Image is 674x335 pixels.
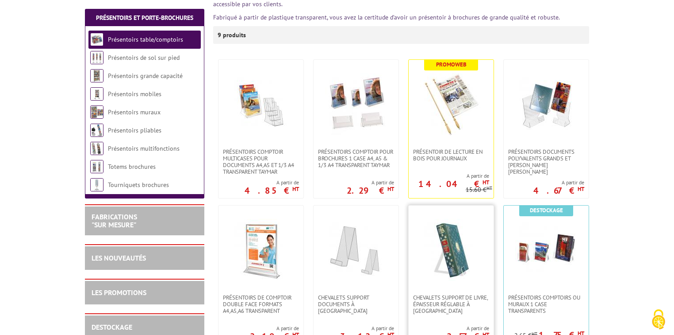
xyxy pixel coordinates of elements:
img: Présentoirs Documents Polyvalents Grands et Petits Modèles [515,73,577,135]
sup: HT [387,185,394,193]
span: A partir de [533,179,584,186]
a: LES NOUVEAUTÉS [92,253,146,262]
img: Présentoirs multifonctions [90,142,103,155]
span: PRÉSENTOIRS COMPTOIR POUR BROCHURES 1 CASE A4, A5 & 1/3 A4 TRANSPARENT taymar [318,148,394,168]
img: Présentoirs comptoir multicases POUR DOCUMENTS A4,A5 ET 1/3 A4 TRANSPARENT TAYMAR [230,73,292,135]
span: Présentoirs comptoir multicases POUR DOCUMENTS A4,A5 ET 1/3 A4 TRANSPARENT TAYMAR [223,148,299,175]
a: Présentoirs mobiles [108,90,161,98]
img: Présentoirs pliables [90,124,103,137]
a: PRÉSENTOIRS COMPTOIR POUR BROCHURES 1 CASE A4, A5 & 1/3 A4 TRANSPARENT taymar [314,148,398,168]
a: CHEVALETS SUPPORT DOCUMENTS À [GEOGRAPHIC_DATA] [314,294,398,314]
p: 14.04 € [418,181,489,187]
img: Présentoir de lecture en bois pour journaux [420,73,482,135]
a: Présentoirs grande capacité [108,72,183,80]
a: Tourniquets brochures [108,181,169,189]
sup: HT [292,185,299,193]
img: Présentoirs grande capacité [90,69,103,82]
span: A partir de [245,179,299,186]
img: Tourniquets brochures [90,178,103,191]
a: Totems brochures [108,163,156,171]
img: PRÉSENTOIRS DE COMPTOIR DOUBLE FACE FORMATS A4,A5,A6 TRANSPARENT [230,219,292,281]
img: Présentoirs mobiles [90,87,103,101]
span: Présentoirs comptoirs ou muraux 1 case Transparents [508,294,584,314]
a: Présentoirs multifonctions [108,144,180,152]
p: 9 produits [218,26,251,44]
b: Promoweb [436,61,467,68]
sup: HT [578,185,584,193]
a: Présentoirs Documents Polyvalents Grands et [PERSON_NAME] [PERSON_NAME] [504,148,589,175]
span: Présentoir de lecture en bois pour journaux [413,148,489,162]
p: 2.29 € [347,188,394,193]
a: Présentoirs muraux [108,108,161,116]
span: A partir de [340,325,394,332]
sup: HT [486,185,492,191]
span: A partir de [347,179,394,186]
span: CHEVALETS SUPPORT DOCUMENTS À [GEOGRAPHIC_DATA] [318,294,394,314]
a: DESTOCKAGE [92,323,132,331]
img: Présentoirs table/comptoirs [90,33,103,46]
img: Totems brochures [90,160,103,173]
b: Destockage [530,206,563,214]
img: Présentoirs muraux [90,105,103,119]
p: 4.67 € [533,188,584,193]
img: Cookies (fenêtre modale) [647,308,670,331]
p: 4.85 € [245,188,299,193]
a: CHEVALETS SUPPORT DE LIVRE, ÉPAISSEUR RÉGLABLE À [GEOGRAPHIC_DATA] [409,294,494,314]
a: PRÉSENTOIRS DE COMPTOIR DOUBLE FACE FORMATS A4,A5,A6 TRANSPARENT [218,294,303,314]
img: Présentoirs comptoirs ou muraux 1 case Transparents [515,219,577,281]
a: Présentoirs comptoir multicases POUR DOCUMENTS A4,A5 ET 1/3 A4 TRANSPARENT TAYMAR [218,148,303,175]
button: Cookies (fenêtre modale) [643,305,674,335]
a: Présentoirs de sol sur pied [108,54,180,62]
a: Présentoirs table/comptoirs [108,35,183,43]
span: A partir de [447,325,489,332]
img: PRÉSENTOIRS COMPTOIR POUR BROCHURES 1 CASE A4, A5 & 1/3 A4 TRANSPARENT taymar [325,73,387,135]
a: Présentoirs comptoirs ou muraux 1 case Transparents [504,294,589,314]
a: Présentoir de lecture en bois pour journaux [409,148,494,162]
sup: HT [483,179,489,186]
span: CHEVALETS SUPPORT DE LIVRE, ÉPAISSEUR RÉGLABLE À [GEOGRAPHIC_DATA] [413,294,489,314]
font: Fabriqué à partir de plastique transparent, vous avez la certitude d’avoir un présentoir à brochu... [213,13,560,21]
a: FABRICATIONS"Sur Mesure" [92,212,137,229]
span: Présentoirs Documents Polyvalents Grands et [PERSON_NAME] [PERSON_NAME] [508,148,584,175]
img: CHEVALETS SUPPORT DE LIVRE, ÉPAISSEUR RÉGLABLE À POSER [420,219,482,281]
a: Présentoirs pliables [108,126,161,134]
span: A partir de [409,172,489,179]
a: Présentoirs et Porte-brochures [96,14,193,22]
span: A partir de [250,325,299,332]
a: LES PROMOTIONS [92,288,146,297]
span: PRÉSENTOIRS DE COMPTOIR DOUBLE FACE FORMATS A4,A5,A6 TRANSPARENT [223,294,299,314]
img: Présentoirs de sol sur pied [90,51,103,64]
img: CHEVALETS SUPPORT DOCUMENTS À POSER [325,219,387,281]
p: 15.60 € [466,187,492,193]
